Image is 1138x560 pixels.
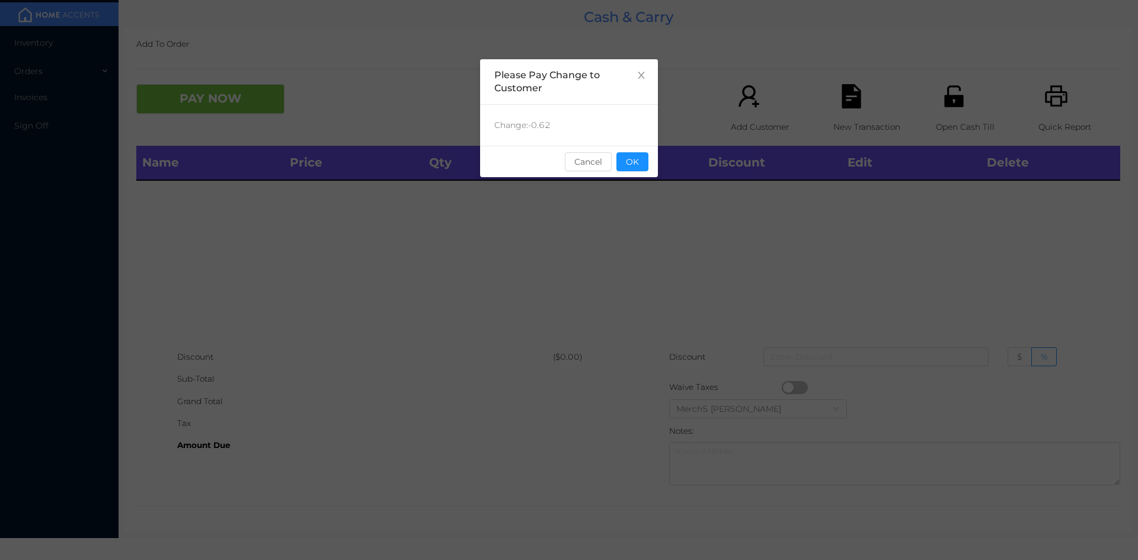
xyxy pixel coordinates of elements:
div: Please Pay Change to Customer [494,69,644,95]
i: icon: close [637,71,646,80]
button: Close [625,59,658,92]
button: OK [616,152,648,171]
button: Cancel [565,152,612,171]
div: Change: -0.62 [480,105,658,146]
